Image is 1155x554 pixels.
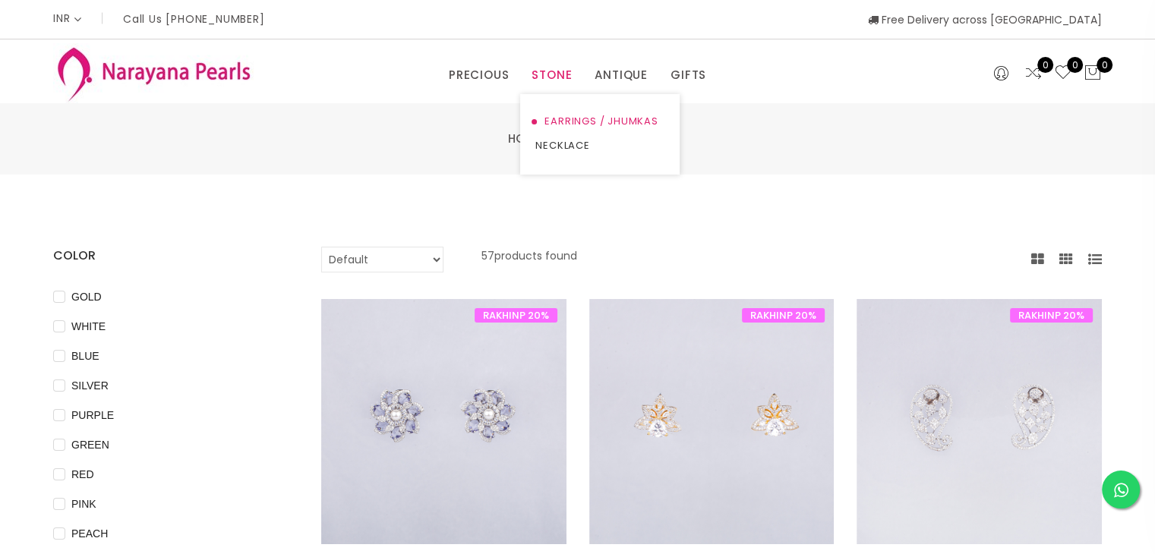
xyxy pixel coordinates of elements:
span: SILVER [65,377,115,394]
span: WHITE [65,318,112,335]
a: PRECIOUS [449,64,509,87]
span: BLUE [65,348,106,364]
a: STONE [532,64,572,87]
span: GREEN [65,436,115,453]
a: 0 [1024,64,1043,83]
span: PEACH [65,525,114,542]
a: EARRINGS / JHUMKAS [535,109,664,134]
h4: COLOR [53,247,276,265]
a: ANTIQUE [595,64,648,87]
span: GOLD [65,288,108,305]
span: 0 [1037,57,1053,73]
span: Free Delivery across [GEOGRAPHIC_DATA] [868,12,1102,27]
span: 0 [1097,57,1112,73]
button: 0 [1084,64,1102,83]
span: 0 [1067,57,1083,73]
a: Home [508,131,541,146]
a: NECKLACE [535,134,664,158]
p: Call Us [PHONE_NUMBER] [123,14,265,24]
span: PINK [65,496,103,512]
span: RAKHINP 20% [1010,308,1093,323]
span: RED [65,466,100,483]
span: RAKHINP 20% [475,308,557,323]
a: 0 [1054,64,1072,83]
span: PURPLE [65,407,120,423]
span: RAKHINP 20% [742,308,825,323]
p: 57 products found [481,247,577,272]
a: GIFTS [671,64,706,87]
